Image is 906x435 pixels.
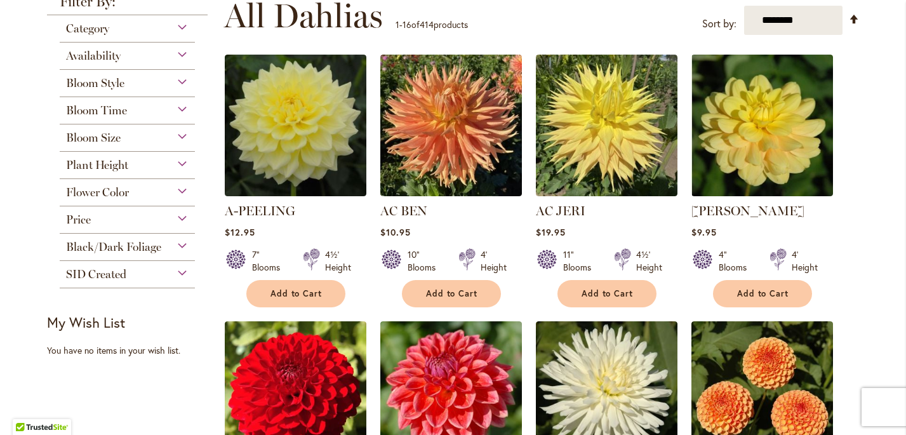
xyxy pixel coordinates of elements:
[737,288,789,299] span: Add to Cart
[66,104,127,117] span: Bloom Time
[536,203,585,218] a: AC JERI
[536,55,677,196] img: AC Jeri
[10,390,45,425] iframe: Launch Accessibility Center
[270,288,323,299] span: Add to Cart
[66,185,129,199] span: Flower Color
[408,248,443,274] div: 10" Blooms
[380,187,522,199] a: AC BEN
[713,280,812,307] button: Add to Cart
[702,12,736,36] label: Sort by:
[536,226,566,238] span: $19.95
[225,203,295,218] a: A-PEELING
[420,18,434,30] span: 414
[66,22,109,36] span: Category
[691,203,804,218] a: [PERSON_NAME]
[691,226,717,238] span: $9.95
[396,15,468,35] p: - of products
[563,248,599,274] div: 11" Blooms
[691,187,833,199] a: AHOY MATEY
[403,18,411,30] span: 16
[66,131,121,145] span: Bloom Size
[557,280,656,307] button: Add to Cart
[66,76,124,90] span: Bloom Style
[246,280,345,307] button: Add to Cart
[66,49,121,63] span: Availability
[481,248,507,274] div: 4' Height
[402,280,501,307] button: Add to Cart
[380,203,427,218] a: AC BEN
[66,240,161,254] span: Black/Dark Foliage
[426,288,478,299] span: Add to Cart
[66,158,128,172] span: Plant Height
[225,226,255,238] span: $12.95
[47,344,217,357] div: You have no items in your wish list.
[66,213,91,227] span: Price
[396,18,399,30] span: 1
[536,187,677,199] a: AC Jeri
[325,248,351,274] div: 4½' Height
[691,55,833,196] img: AHOY MATEY
[636,248,662,274] div: 4½' Height
[225,55,366,196] img: A-Peeling
[792,248,818,274] div: 4' Height
[582,288,634,299] span: Add to Cart
[252,248,288,274] div: 7" Blooms
[225,187,366,199] a: A-Peeling
[47,313,125,331] strong: My Wish List
[380,226,411,238] span: $10.95
[66,267,126,281] span: SID Created
[719,248,754,274] div: 4" Blooms
[380,55,522,196] img: AC BEN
